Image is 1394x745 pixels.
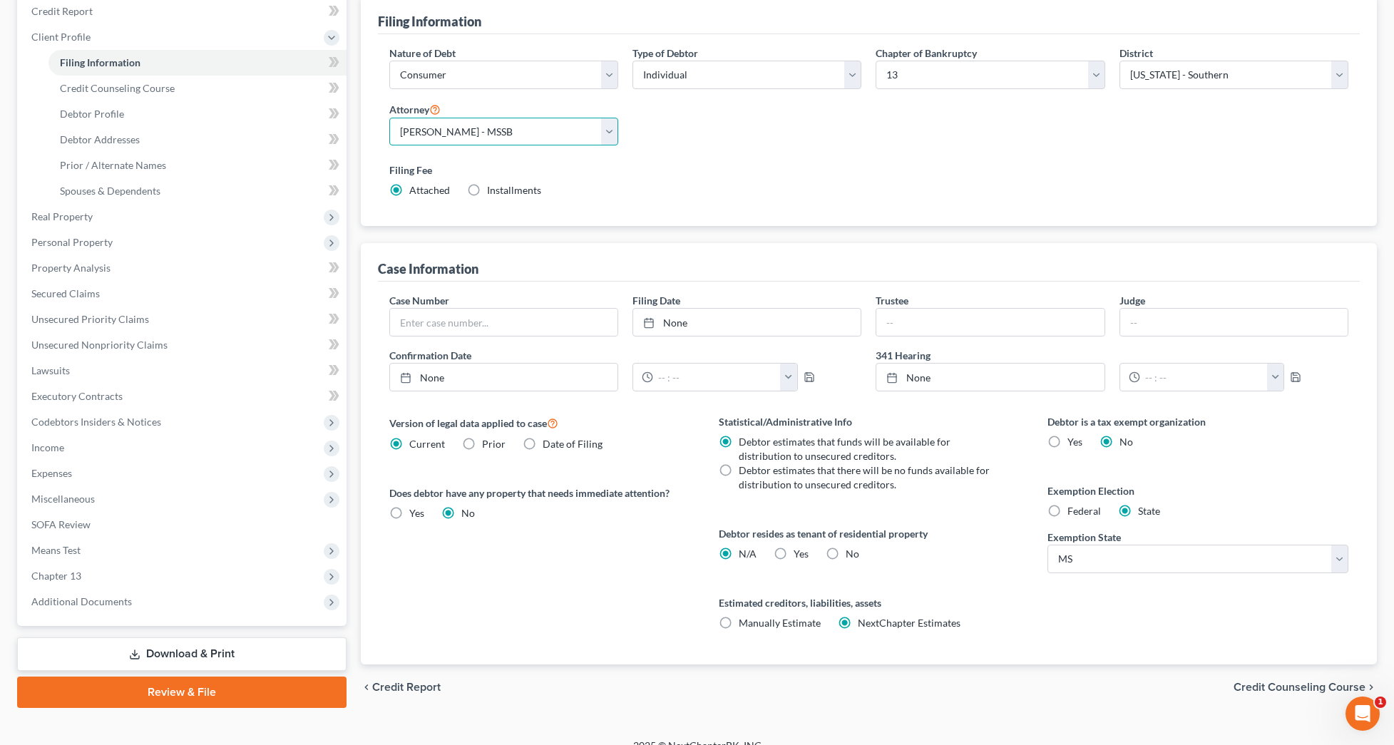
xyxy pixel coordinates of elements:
[60,133,140,145] span: Debtor Addresses
[372,682,441,693] span: Credit Report
[31,287,100,299] span: Secured Claims
[361,682,441,693] button: chevron_left Credit Report
[389,414,690,431] label: Version of legal data applied to case
[20,281,347,307] a: Secured Claims
[31,364,70,376] span: Lawsuits
[390,364,617,391] a: None
[482,438,506,450] span: Prior
[719,595,1020,610] label: Estimated creditors, liabilities, assets
[31,416,161,428] span: Codebtors Insiders & Notices
[632,293,680,308] label: Filing Date
[653,364,781,391] input: -- : --
[17,637,347,671] a: Download & Print
[1346,697,1380,731] iframe: Intercom live chat
[31,467,72,479] span: Expenses
[1375,697,1386,708] span: 1
[739,548,757,560] span: N/A
[31,262,111,274] span: Property Analysis
[1234,682,1377,693] button: Credit Counseling Course chevron_right
[719,414,1020,429] label: Statistical/Administrative Info
[31,31,91,43] span: Client Profile
[632,46,698,61] label: Type of Debtor
[1067,436,1082,448] span: Yes
[858,617,960,629] span: NextChapter Estimates
[20,307,347,332] a: Unsecured Priority Claims
[20,255,347,281] a: Property Analysis
[20,358,347,384] a: Lawsuits
[487,184,541,196] span: Installments
[31,236,113,248] span: Personal Property
[409,438,445,450] span: Current
[1119,46,1153,61] label: District
[31,313,149,325] span: Unsecured Priority Claims
[876,364,1104,391] a: None
[361,682,372,693] i: chevron_left
[60,82,175,94] span: Credit Counseling Course
[876,293,908,308] label: Trustee
[876,46,977,61] label: Chapter of Bankruptcy
[31,570,81,582] span: Chapter 13
[48,178,347,204] a: Spouses & Dependents
[739,436,950,462] span: Debtor estimates that funds will be available for distribution to unsecured creditors.
[48,76,347,101] a: Credit Counseling Course
[31,339,168,351] span: Unsecured Nonpriority Claims
[60,159,166,171] span: Prior / Alternate Names
[1138,505,1160,517] span: State
[389,101,441,118] label: Attorney
[543,438,603,450] span: Date of Filing
[390,309,617,336] input: Enter case number...
[409,507,424,519] span: Yes
[31,544,81,556] span: Means Test
[846,548,859,560] span: No
[389,163,1348,178] label: Filing Fee
[31,518,91,530] span: SOFA Review
[31,595,132,607] span: Additional Documents
[17,677,347,708] a: Review & File
[389,293,449,308] label: Case Number
[389,485,690,500] label: Does debtor have any property that needs immediate attention?
[20,512,347,538] a: SOFA Review
[719,526,1020,541] label: Debtor resides as tenant of residential property
[382,348,869,363] label: Confirmation Date
[20,384,347,409] a: Executory Contracts
[60,185,160,197] span: Spouses & Dependents
[31,441,64,453] span: Income
[20,332,347,358] a: Unsecured Nonpriority Claims
[48,127,347,153] a: Debtor Addresses
[1365,682,1377,693] i: chevron_right
[739,617,821,629] span: Manually Estimate
[1119,293,1145,308] label: Judge
[794,548,809,560] span: Yes
[48,50,347,76] a: Filing Information
[378,13,481,30] div: Filing Information
[461,507,475,519] span: No
[1120,309,1348,336] input: --
[31,5,93,17] span: Credit Report
[31,493,95,505] span: Miscellaneous
[409,184,450,196] span: Attached
[1047,414,1348,429] label: Debtor is a tax exempt organization
[1119,436,1133,448] span: No
[1047,483,1348,498] label: Exemption Election
[868,348,1355,363] label: 341 Hearing
[1140,364,1268,391] input: -- : --
[1234,682,1365,693] span: Credit Counseling Course
[31,210,93,222] span: Real Property
[60,56,140,68] span: Filing Information
[1047,530,1121,545] label: Exemption State
[48,101,347,127] a: Debtor Profile
[60,108,124,120] span: Debtor Profile
[1067,505,1101,517] span: Federal
[389,46,456,61] label: Nature of Debt
[633,309,861,336] a: None
[739,464,990,490] span: Debtor estimates that there will be no funds available for distribution to unsecured creditors.
[378,260,478,277] div: Case Information
[876,309,1104,336] input: --
[31,390,123,402] span: Executory Contracts
[48,153,347,178] a: Prior / Alternate Names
